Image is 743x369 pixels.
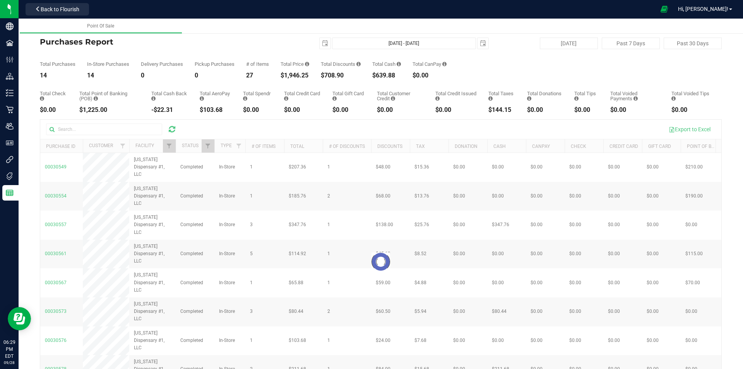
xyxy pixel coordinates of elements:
[40,91,68,101] div: Total Check
[3,339,15,360] p: 06:29 PM EDT
[332,107,365,113] div: $0.00
[3,360,15,366] p: 09/28
[372,62,401,67] div: Total Cash
[200,107,231,113] div: $103.68
[321,72,361,79] div: $708.90
[527,96,531,101] i: Sum of all round-up-to-next-dollar total price adjustments for all purchases in the date range.
[574,91,598,101] div: Total Tips
[246,72,269,79] div: 27
[6,89,14,97] inline-svg: Inventory
[671,96,676,101] i: Sum of all tip amounts from voided payment transactions for all purchases in the date range.
[305,62,309,67] i: Sum of the total prices of all purchases in the date range.
[79,107,140,113] div: $1,225.00
[79,91,140,101] div: Total Point of Banking (POB)
[321,62,361,67] div: Total Discounts
[320,38,330,49] span: select
[6,189,14,197] inline-svg: Reports
[397,62,401,67] i: Sum of the successful, non-voided cash payment transactions for all purchases in the date range. ...
[633,96,638,101] i: Sum of all voided payment transaction amounts, excluding tips and transaction fees, for all purch...
[391,96,395,101] i: Sum of the successful, non-voided payments using account credit for all purchases in the date range.
[332,91,365,101] div: Total Gift Card
[488,107,515,113] div: $144.15
[200,91,231,101] div: Total AeroPay
[94,96,98,101] i: Sum of the successful, non-voided point-of-banking payment transactions, both via payment termina...
[151,107,188,113] div: -$22.31
[664,38,722,49] button: Past 30 Days
[435,107,477,113] div: $0.00
[442,62,447,67] i: Sum of the successful, non-voided CanPay payment transactions for all purchases in the date range.
[6,172,14,180] inline-svg: Tags
[488,96,493,101] i: Sum of the total taxes for all purchases in the date range.
[40,62,75,67] div: Total Purchases
[6,106,14,113] inline-svg: Retail
[200,96,204,101] i: Sum of the successful, non-voided AeroPay payment transactions for all purchases in the date range.
[41,6,79,12] span: Back to Flourish
[671,107,710,113] div: $0.00
[281,62,309,67] div: Total Price
[478,38,488,49] span: select
[195,72,235,79] div: 0
[8,307,31,330] iframe: Resource center
[141,62,183,67] div: Delivery Purchases
[377,107,424,113] div: $0.00
[671,91,710,101] div: Total Voided Tips
[574,107,598,113] div: $0.00
[87,62,129,67] div: In-Store Purchases
[141,72,183,79] div: 0
[413,72,447,79] div: $0.00
[87,23,114,29] span: Point Of Sale
[281,72,309,79] div: $1,946.25
[243,91,272,101] div: Total Spendr
[377,91,424,101] div: Total Customer Credit
[284,107,321,113] div: $0.00
[6,56,14,64] inline-svg: Configuration
[284,91,321,101] div: Total Credit Card
[40,38,267,46] h4: Purchases Report
[243,96,247,101] i: Sum of the successful, non-voided Spendr payment transactions for all purchases in the date range.
[527,91,563,101] div: Total Donations
[540,38,598,49] button: [DATE]
[40,72,75,79] div: 14
[678,6,728,12] span: Hi, [PERSON_NAME]!
[435,91,477,101] div: Total Credit Issued
[284,96,288,101] i: Sum of the successful, non-voided credit card payment transactions for all purchases in the date ...
[151,91,188,101] div: Total Cash Back
[610,107,660,113] div: $0.00
[332,96,337,101] i: Sum of the successful, non-voided gift card payment transactions for all purchases in the date ra...
[488,91,515,101] div: Total Taxes
[243,107,272,113] div: $0.00
[6,156,14,163] inline-svg: Integrations
[413,62,447,67] div: Total CanPay
[6,39,14,47] inline-svg: Facilities
[527,107,563,113] div: $0.00
[151,96,156,101] i: Sum of the cash-back amounts from rounded-up electronic payments for all purchases in the date ra...
[574,96,579,101] i: Sum of all tips added to successful, non-voided payments for all purchases in the date range.
[6,122,14,130] inline-svg: Users
[6,22,14,30] inline-svg: Company
[656,2,673,17] span: Open Ecommerce Menu
[6,72,14,80] inline-svg: Distribution
[6,139,14,147] inline-svg: User Roles
[87,72,129,79] div: 14
[40,107,68,113] div: $0.00
[26,3,89,15] button: Back to Flourish
[602,38,660,49] button: Past 7 Days
[610,91,660,101] div: Total Voided Payments
[195,62,235,67] div: Pickup Purchases
[246,62,269,67] div: # of Items
[435,96,440,101] i: Sum of all account credit issued for all refunds from returned purchases in the date range.
[40,96,44,101] i: Sum of the successful, non-voided check payment transactions for all purchases in the date range.
[372,72,401,79] div: $639.88
[356,62,361,67] i: Sum of the discount values applied to the all purchases in the date range.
